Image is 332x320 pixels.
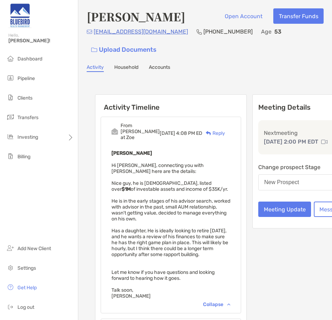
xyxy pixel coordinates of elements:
span: Settings [17,265,36,271]
span: Get Help [17,285,37,291]
img: button icon [91,48,97,52]
span: Investing [17,134,38,140]
img: logout icon [6,303,15,311]
img: Chevron icon [227,303,230,305]
img: Zoe Logo [8,3,31,28]
span: Dashboard [17,56,42,62]
span: Billing [17,154,30,160]
span: Log out [17,304,34,310]
span: [DATE] [160,130,175,136]
button: Open Account [219,8,268,24]
img: settings icon [6,263,15,272]
p: 53 [274,27,281,36]
span: Clients [17,95,33,101]
img: Email Icon [87,30,92,34]
div: New Prospect [264,179,299,186]
a: Accounts [149,64,170,72]
img: investing icon [6,132,15,141]
img: pipeline icon [6,74,15,82]
b: [PERSON_NAME] [111,150,152,156]
span: Add New Client [17,246,51,252]
div: Reply [202,130,225,137]
p: [PHONE_NUMBER] [203,27,253,36]
span: [PERSON_NAME]! [8,38,74,44]
img: get-help icon [6,283,15,291]
span: 4:08 PM ED [176,130,202,136]
img: transfers icon [6,113,15,121]
img: communication type [321,139,327,145]
span: Transfers [17,115,38,121]
img: Phone Icon [196,29,202,35]
img: add_new_client icon [6,244,15,252]
img: clients icon [6,93,15,102]
h6: Activity Timeline [95,95,246,111]
div: Collapse [203,301,230,307]
button: Transfer Funds [273,8,324,24]
p: [EMAIL_ADDRESS][DOMAIN_NAME] [94,27,188,36]
a: Household [114,64,138,72]
div: From [PERSON_NAME] at Zoe [121,123,160,140]
h4: [PERSON_NAME] [87,8,185,24]
button: Meeting Update [258,202,311,217]
img: dashboard icon [6,54,15,63]
strong: $1M [122,186,131,192]
span: Pipeline [17,75,35,81]
p: Age [261,27,272,36]
img: Reply icon [206,131,211,136]
p: [DATE] 2:00 PM EDT [264,137,318,146]
img: Event icon [111,128,118,135]
a: Upload Documents [87,42,161,57]
span: Hi [PERSON_NAME], connecting you with [PERSON_NAME] here are the details: Nice guy, he is [DEMOGR... [111,162,230,299]
img: billing icon [6,152,15,160]
a: Activity [87,64,104,72]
